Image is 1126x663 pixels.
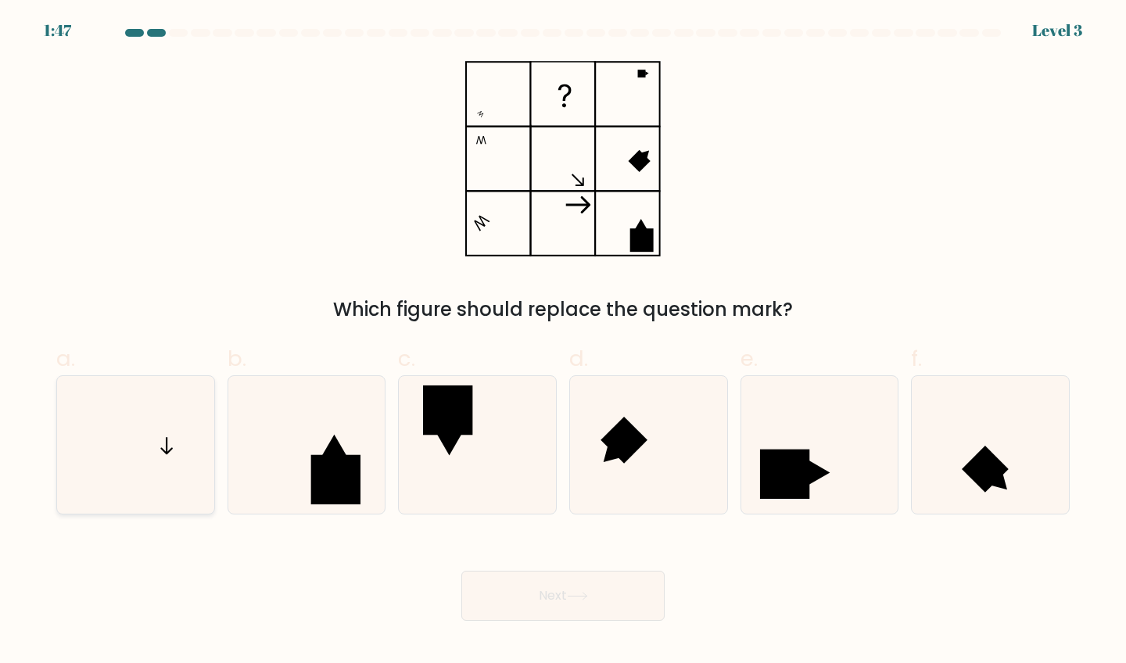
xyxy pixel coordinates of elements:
[741,343,758,374] span: e.
[398,343,415,374] span: c.
[1032,19,1082,42] div: Level 3
[56,343,75,374] span: a.
[461,571,665,621] button: Next
[228,343,246,374] span: b.
[66,296,1060,324] div: Which figure should replace the question mark?
[569,343,588,374] span: d.
[911,343,922,374] span: f.
[44,19,71,42] div: 1:47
